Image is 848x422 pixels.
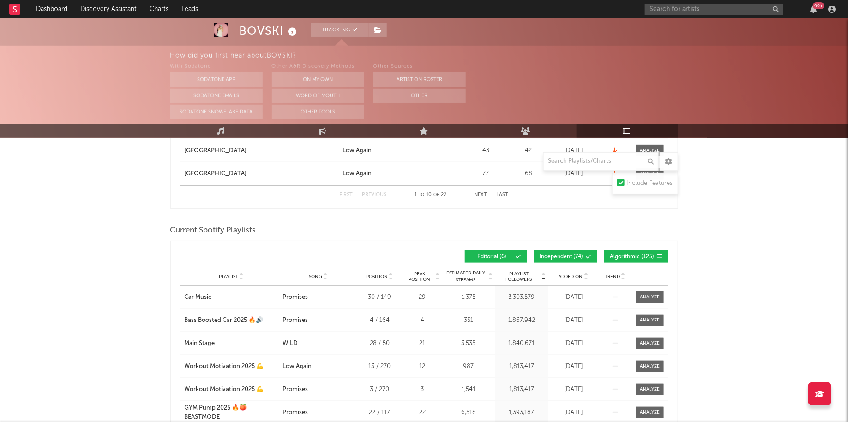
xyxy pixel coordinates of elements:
[498,293,546,302] div: 3,303,579
[272,89,364,103] button: Word Of Mouth
[498,316,546,325] div: 1,867,942
[185,404,278,422] a: GYM Pump 2025 🔥🍑 BEASTMODE
[551,293,597,302] div: [DATE]
[185,385,264,394] div: Workout Motivation 2025 💪
[343,169,372,178] div: Low Again
[405,385,440,394] div: 3
[170,89,263,103] button: Sodatone Emails
[465,169,507,178] div: 77
[445,385,493,394] div: 1,541
[359,385,401,394] div: 3 / 270
[471,254,513,260] span: Editorial ( 6 )
[604,250,668,263] button: Algorithmic(125)
[445,362,493,371] div: 987
[498,385,546,394] div: 1,813,417
[343,146,372,155] div: Low Again
[343,146,461,155] a: Low Again
[311,23,369,37] button: Tracking
[405,293,440,302] div: 29
[272,72,364,87] button: On My Own
[185,385,278,394] a: Workout Motivation 2025 💪
[283,408,308,417] div: Promises
[309,274,322,279] span: Song
[645,4,783,15] input: Search for artists
[551,362,597,371] div: [DATE]
[185,293,212,302] div: Car Music
[475,192,487,197] button: Next
[272,105,364,119] button: Other Tools
[170,225,256,236] span: Current Spotify Playlists
[359,362,401,371] div: 13 / 270
[551,146,597,155] div: [DATE]
[170,61,263,72] div: With Sodatone
[405,339,440,348] div: 21
[405,190,456,201] div: 1 10 22
[185,362,278,371] a: Workout Motivation 2025 💪
[185,169,247,178] div: [GEOGRAPHIC_DATA]
[366,274,388,279] span: Position
[433,193,439,197] span: of
[605,274,620,279] span: Trend
[551,385,597,394] div: [DATE]
[170,72,263,87] button: Sodatone App
[185,339,278,348] a: Main Stage
[551,169,597,178] div: [DATE]
[813,2,824,9] div: 99 +
[240,23,300,38] div: BOVSKI
[551,316,597,325] div: [DATE]
[283,293,308,302] div: Promises
[465,250,527,263] button: Editorial(6)
[405,408,440,417] div: 22
[498,271,541,282] span: Playlist Followers
[405,316,440,325] div: 4
[340,192,353,197] button: First
[445,316,493,325] div: 351
[185,316,278,325] a: Bass Boosted Car 2025 🔥🔊
[185,293,278,302] a: Car Music
[511,146,546,155] div: 42
[185,339,215,348] div: Main Stage
[373,61,466,72] div: Other Sources
[343,169,461,178] a: Low Again
[219,274,238,279] span: Playlist
[185,316,264,325] div: Bass Boosted Car 2025 🔥🔊
[551,408,597,417] div: [DATE]
[283,385,308,394] div: Promises
[170,105,263,119] button: Sodatone Snowflake Data
[283,362,312,371] div: Low Again
[419,193,424,197] span: to
[359,316,401,325] div: 4 / 164
[627,178,673,189] div: Include Features
[362,192,387,197] button: Previous
[373,72,466,87] button: Artist on Roster
[610,254,655,260] span: Algorithmic ( 125 )
[185,146,338,155] a: [GEOGRAPHIC_DATA]
[511,169,546,178] div: 68
[445,293,493,302] div: 1,375
[534,250,597,263] button: Independent(74)
[272,61,364,72] div: Other A&R Discovery Methods
[559,274,583,279] span: Added On
[445,339,493,348] div: 3,535
[497,192,509,197] button: Last
[283,316,308,325] div: Promises
[283,339,298,348] div: WILD
[498,339,546,348] div: 1,840,671
[373,89,466,103] button: Other
[405,271,434,282] span: Peak Position
[551,339,597,348] div: [DATE]
[543,152,659,171] input: Search Playlists/Charts
[810,6,817,13] button: 99+
[498,408,546,417] div: 1,393,187
[359,339,401,348] div: 28 / 50
[540,254,583,260] span: Independent ( 74 )
[185,362,264,371] div: Workout Motivation 2025 💪
[185,169,338,178] a: [GEOGRAPHIC_DATA]
[359,408,401,417] div: 22 / 117
[359,293,401,302] div: 30 / 149
[465,146,507,155] div: 43
[498,362,546,371] div: 1,813,417
[445,270,487,284] span: Estimated Daily Streams
[185,146,247,155] div: [GEOGRAPHIC_DATA]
